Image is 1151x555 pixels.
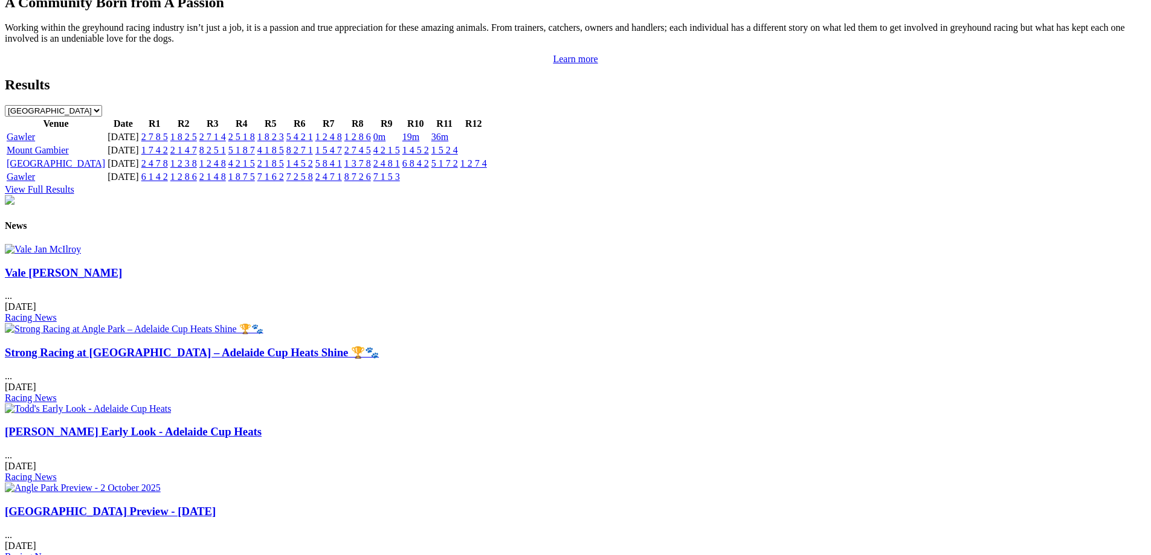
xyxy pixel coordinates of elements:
a: 1 7 4 2 [141,145,168,155]
h4: News [5,220,1146,231]
a: Racing News [5,472,57,482]
a: Racing News [5,393,57,403]
a: 4 2 1 5 [373,145,400,155]
th: R10 [402,118,430,130]
a: 6 1 4 2 [141,172,168,182]
td: [DATE] [107,158,140,170]
th: R9 [373,118,401,130]
a: 2 1 4 7 [170,145,197,155]
span: [DATE] [5,461,36,471]
td: [DATE] [107,171,140,183]
a: 2 7 4 5 [344,145,371,155]
a: Gawler [7,172,35,182]
img: Todd's Early Look - Adelaide Cup Heats [5,403,171,414]
a: 5 1 8 7 [228,145,255,155]
th: R6 [286,118,314,130]
a: [GEOGRAPHIC_DATA] [7,158,105,168]
a: [PERSON_NAME] Early Look - Adelaide Cup Heats [5,425,262,438]
a: 5 1 7 2 [431,158,458,168]
a: 2 7 1 4 [199,132,226,142]
a: Vale [PERSON_NAME] [5,266,122,279]
a: View Full Results [5,184,74,194]
td: [DATE] [107,131,140,143]
a: 1 4 5 2 [402,145,429,155]
th: R7 [315,118,343,130]
a: 19m [402,132,419,142]
a: [GEOGRAPHIC_DATA] Preview - [DATE] [5,505,216,518]
a: 1 4 5 2 [286,158,313,168]
th: R8 [344,118,372,130]
td: [DATE] [107,144,140,156]
a: 2 1 4 8 [199,172,226,182]
a: 7 1 5 3 [373,172,400,182]
a: Racing News [5,312,57,322]
a: 1 2 3 8 [170,158,197,168]
th: R4 [228,118,256,130]
a: 1 2 4 8 [199,158,226,168]
p: Working within the greyhound racing industry isn’t just a job, it is a passion and true appreciat... [5,22,1146,44]
img: Angle Park Preview - 2 October 2025 [5,483,161,493]
a: 2 4 7 8 [141,158,168,168]
a: 1 2 8 6 [170,172,197,182]
th: R1 [141,118,169,130]
a: 1 2 7 4 [460,158,487,168]
a: 1 8 2 5 [170,132,197,142]
a: 2 4 7 1 [315,172,342,182]
th: Venue [6,118,106,130]
a: 1 5 2 4 [431,145,458,155]
a: 2 1 8 5 [257,158,284,168]
a: 5 8 4 1 [315,158,342,168]
a: 1 3 7 8 [344,158,371,168]
a: 7 2 5 8 [286,172,313,182]
th: R12 [460,118,488,130]
div: ... [5,266,1146,324]
div: ... [5,425,1146,483]
a: 8 2 7 1 [286,145,313,155]
a: 1 8 2 3 [257,132,284,142]
th: R11 [431,118,459,130]
a: 1 2 8 6 [344,132,371,142]
th: R5 [257,118,285,130]
th: R3 [199,118,227,130]
a: 6 8 4 2 [402,158,429,168]
a: Mount Gambier [7,145,69,155]
th: Date [107,118,140,130]
a: 36m [431,132,448,142]
a: 4 2 1 5 [228,158,255,168]
span: [DATE] [5,541,36,551]
a: 0m [373,132,385,142]
a: 1 8 7 5 [228,172,255,182]
a: 1 5 4 7 [315,145,342,155]
span: [DATE] [5,301,36,312]
img: Vale Jan McIlroy [5,244,81,255]
span: [DATE] [5,382,36,392]
a: Learn more [553,54,598,64]
a: 2 4 8 1 [373,158,400,168]
a: Strong Racing at [GEOGRAPHIC_DATA] – Adelaide Cup Heats Shine 🏆🐾 [5,346,379,359]
img: chasers_homepage.jpg [5,195,15,205]
a: 5 4 2 1 [286,132,313,142]
div: ... [5,346,1146,403]
h2: Results [5,77,1146,93]
a: Gawler [7,132,35,142]
th: R2 [170,118,198,130]
a: 8 2 5 1 [199,145,226,155]
a: 2 5 1 8 [228,132,255,142]
a: 1 2 4 8 [315,132,342,142]
img: Strong Racing at Angle Park – Adelaide Cup Heats Shine 🏆🐾 [5,323,263,335]
a: 2 7 8 5 [141,132,168,142]
a: 8 7 2 6 [344,172,371,182]
a: 7 1 6 2 [257,172,284,182]
a: 4 1 8 5 [257,145,284,155]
